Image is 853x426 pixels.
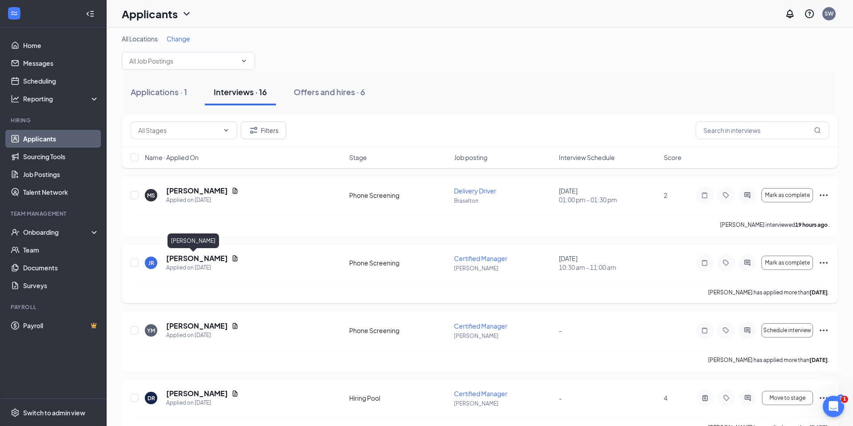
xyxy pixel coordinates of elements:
svg: Ellipses [818,393,829,403]
button: Move to stage [762,391,813,405]
svg: WorkstreamLogo [10,9,19,18]
span: 01:00 pm - 01:30 pm [559,195,658,204]
span: Mark as complete [765,260,810,266]
button: Mark as complete [761,256,813,270]
span: Name · Applied On [145,153,199,162]
button: Filter Filters [241,121,286,139]
a: Scheduling [23,72,99,90]
a: Surveys [23,277,99,294]
div: Interviews · 16 [214,86,267,97]
div: Applied on [DATE] [166,196,239,205]
svg: Note [699,327,710,334]
svg: Notifications [785,8,795,19]
span: - [559,326,562,334]
p: [PERSON_NAME] [454,265,554,272]
svg: Document [231,390,239,397]
span: 4 [664,394,667,402]
svg: Filter [248,125,259,136]
svg: ChevronDown [223,127,230,134]
h5: [PERSON_NAME] [166,253,228,263]
input: All Stages [138,125,219,135]
div: SW [825,10,833,17]
div: YM [147,327,155,334]
a: PayrollCrown [23,317,99,334]
div: Applied on [DATE] [166,263,239,272]
div: 2 [837,394,844,402]
div: [DATE] [559,186,658,204]
span: Schedule interview [763,327,811,334]
button: Mark as complete [761,188,813,202]
a: Messages [23,54,99,72]
svg: Tag [721,192,731,199]
div: [PERSON_NAME] [167,233,219,248]
h5: [PERSON_NAME] [166,389,228,398]
span: 10:30 am - 11:00 am [559,263,658,272]
div: Phone Screening [349,326,449,335]
svg: MagnifyingGlass [814,127,821,134]
div: Hiring [11,117,97,124]
p: Braselton [454,197,554,205]
span: Job posting [454,153,487,162]
span: Delivery Driver [454,187,496,195]
h1: Applicants [122,6,178,21]
svg: QuestionInfo [804,8,815,19]
svg: Note [699,192,710,199]
a: Applicants [23,130,99,148]
p: [PERSON_NAME] has applied more than . [708,356,829,364]
b: [DATE] [809,289,828,296]
a: Job Postings [23,165,99,183]
div: Hiring Pool [349,394,449,402]
svg: Settings [11,408,20,417]
svg: Document [231,322,239,330]
svg: Document [231,187,239,194]
svg: ActiveNote [700,394,710,402]
span: Change [167,35,190,43]
span: 2 [664,191,667,199]
p: [PERSON_NAME] interviewed . [720,221,829,229]
svg: Ellipses [818,190,829,201]
span: Interview Schedule [559,153,615,162]
div: Onboarding [23,228,92,237]
div: Applications · 1 [131,86,187,97]
span: Stage [349,153,367,162]
span: Certified Manager [454,322,507,330]
b: [DATE] [809,357,828,363]
span: Move to stage [769,395,805,401]
h5: [PERSON_NAME] [166,186,228,196]
svg: Collapse [86,9,95,18]
a: Talent Network [23,183,99,201]
svg: Tag [721,327,731,334]
svg: Ellipses [818,325,829,336]
svg: UserCheck [11,228,20,237]
div: Phone Screening [349,191,449,200]
svg: Tag [721,259,731,266]
span: - [559,394,562,402]
span: All Locations [122,35,158,43]
span: Certified Manager [454,390,507,398]
div: DR [147,394,155,402]
a: Documents [23,259,99,277]
div: Reporting [23,94,100,103]
svg: ActiveChat [742,259,753,266]
svg: ChevronDown [181,8,192,19]
p: [PERSON_NAME] [454,332,554,340]
input: Search in interviews [696,121,829,139]
svg: Document [231,255,239,262]
span: Score [664,153,682,162]
div: Applied on [DATE] [166,398,239,407]
input: All Job Postings [129,56,237,66]
svg: Note [699,259,710,266]
a: Team [23,241,99,259]
svg: Ellipses [818,257,829,268]
iframe: Intercom live chat [823,396,844,417]
a: Home [23,36,99,54]
div: MS [147,192,155,199]
svg: Tag [721,394,732,402]
div: [DATE] [559,254,658,272]
b: 19 hours ago [795,221,828,228]
svg: ChevronDown [240,57,247,64]
h5: [PERSON_NAME] [166,321,228,331]
svg: ActiveChat [742,327,753,334]
p: [PERSON_NAME] has applied more than . [708,289,829,296]
div: Applied on [DATE] [166,331,239,340]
